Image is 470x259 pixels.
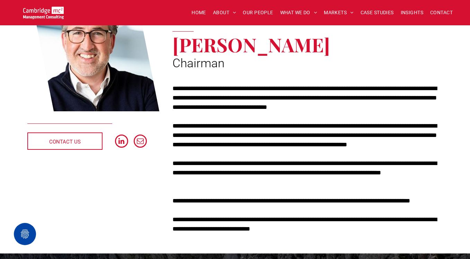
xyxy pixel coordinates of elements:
a: CONTACT [427,7,456,18]
a: linkedin [115,135,128,149]
span: CONTACT US [49,133,81,150]
span: [PERSON_NAME] [172,32,330,57]
a: HOME [188,7,210,18]
a: MARKETS [320,7,357,18]
a: CONTACT US [27,132,103,150]
span: Chairman [172,56,224,70]
img: Go to Homepage [23,7,63,19]
a: Your Business Transformed | Cambridge Management Consulting [23,8,63,15]
a: ABOUT [210,7,240,18]
a: OUR PEOPLE [239,7,276,18]
a: email [134,135,147,149]
a: INSIGHTS [397,7,427,18]
a: WHAT WE DO [277,7,321,18]
a: CASE STUDIES [357,7,397,18]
